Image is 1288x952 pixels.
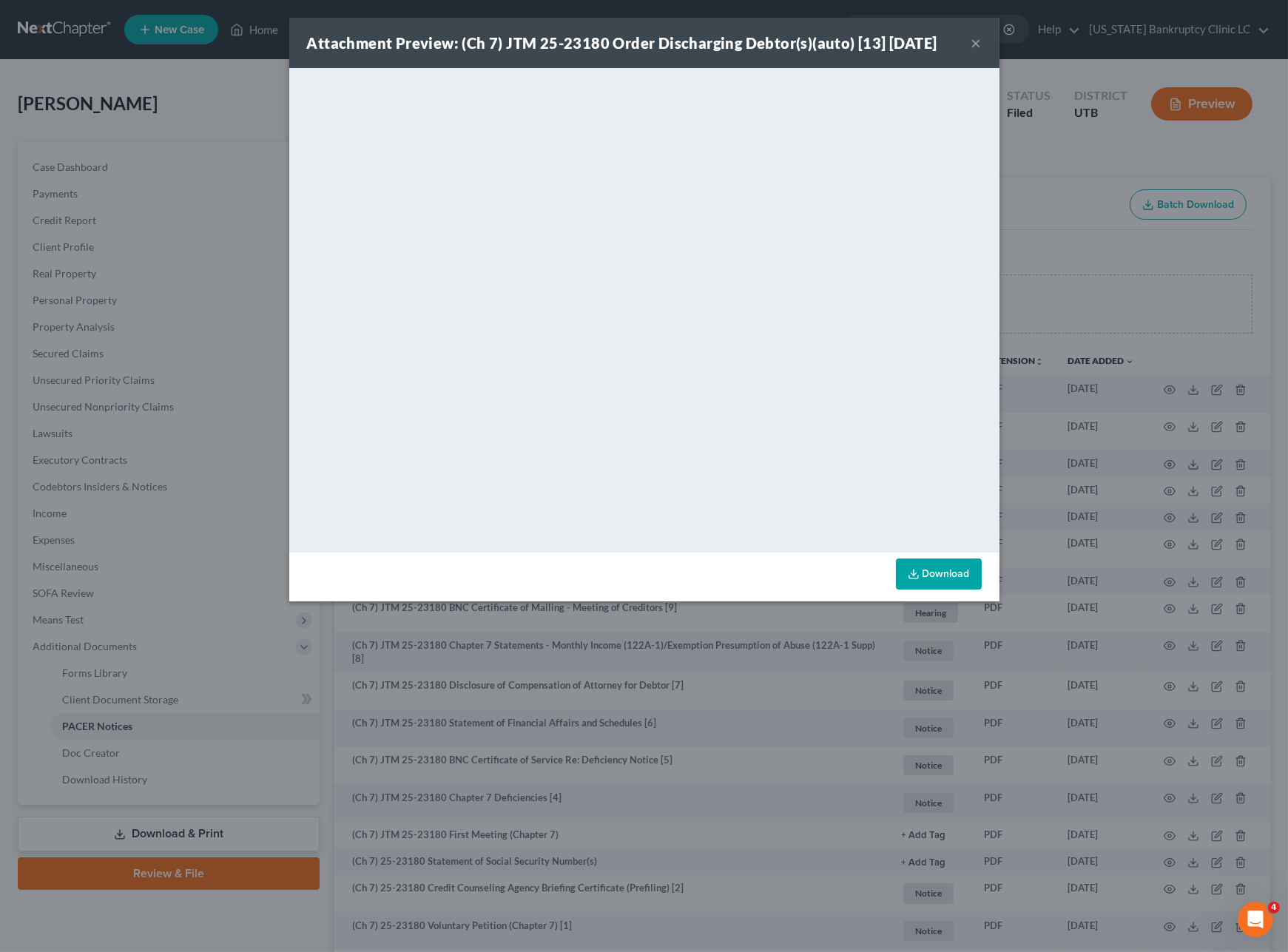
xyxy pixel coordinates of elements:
span: 4 [1268,902,1280,914]
a: Download [896,558,982,590]
strong: Attachment Preview: (Ch 7) JTM 25-23180 Order Discharging Debtor(s)(auto) [13] [DATE] [307,34,937,52]
iframe: Intercom live chat [1238,902,1273,937]
button: × [971,34,982,52]
iframe: <object ng-attr-data='[URL][DOMAIN_NAME]' type='application/pdf' width='100%' height='650px'></ob... [289,68,999,549]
